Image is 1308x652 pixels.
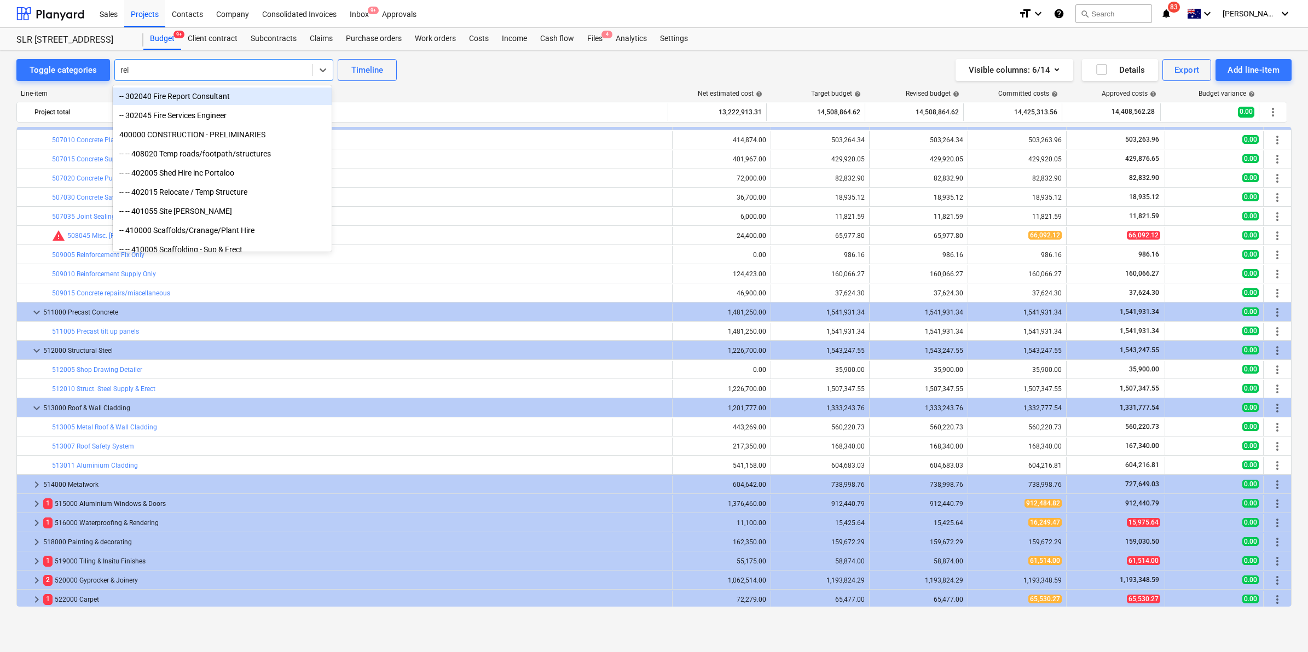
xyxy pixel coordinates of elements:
span: keyboard_arrow_right [30,478,43,491]
div: Net estimated cost [698,90,762,97]
div: 1,541,931.34 [874,328,963,335]
span: search [1080,9,1089,18]
span: 1,507,347.55 [1119,385,1160,392]
div: 738,998.76 [874,481,963,488]
div: Subcontracts [244,28,303,50]
a: Client contract [181,28,244,50]
div: 429,920.05 [973,155,1062,163]
i: keyboard_arrow_down [1278,7,1292,20]
div: 604,683.03 [874,462,963,469]
a: Work orders [408,28,462,50]
span: 0.00 [1238,107,1254,117]
a: Costs [462,28,495,50]
div: 1,332,777.54 [973,404,1062,412]
span: 986.16 [1137,251,1160,258]
div: Settings [653,28,694,50]
div: 414,874.00 [677,136,766,144]
div: 0.00 [677,366,766,374]
span: 0.00 [1242,346,1259,354]
div: 65,977.80 [775,232,865,240]
i: keyboard_arrow_down [1032,7,1045,20]
a: 509015 Concrete repairs/miscellaneous [52,289,170,297]
div: 18,935.12 [973,194,1062,201]
div: -- -- 410005 Scaffolding - Sup & Erect [113,241,332,258]
div: 912,440.79 [874,500,963,508]
i: format_size [1018,7,1032,20]
span: 61,514.00 [1028,556,1062,565]
span: 14,408,562.28 [1110,107,1156,117]
div: Budget [143,28,181,50]
span: More actions [1271,516,1284,529]
span: More actions [1271,478,1284,491]
div: 1,333,243.76 [775,404,865,412]
div: 24,400.00 [677,232,766,240]
div: 18,935.12 [775,194,865,201]
div: 1,226,700.00 [677,385,766,393]
span: More actions [1271,440,1284,453]
div: 46,900.00 [677,289,766,297]
a: Budget9+ [143,28,181,50]
div: 15,425.64 [874,519,963,527]
span: 1,541,931.34 [1119,327,1160,335]
div: -- 302040 Fire Report Consultant [113,88,332,105]
span: 0.00 [1242,461,1259,469]
div: 1,541,931.34 [973,328,1062,335]
span: [PERSON_NAME] [1223,9,1277,18]
span: 0.00 [1242,365,1259,374]
div: 604,642.00 [677,481,766,488]
span: keyboard_arrow_down [30,344,43,357]
div: -- 302045 Fire Services Engineer [113,107,332,124]
div: 65,977.80 [874,232,963,240]
i: notifications [1161,7,1172,20]
div: 1,543,247.55 [775,347,865,354]
span: 1 [43,517,53,528]
span: 18,935.12 [1128,193,1160,201]
span: More actions [1271,172,1284,185]
span: 83 [1168,2,1180,13]
div: 168,340.00 [973,443,1062,450]
div: 0.00 [677,251,766,259]
span: More actions [1271,382,1284,395]
div: 58,874.00 [775,557,865,565]
div: 11,821.59 [973,213,1062,220]
span: 16,249.47 [1028,518,1062,527]
div: 1,541,931.34 [775,328,865,335]
span: 11,821.59 [1128,212,1160,220]
div: 160,066.27 [973,270,1062,278]
span: 9+ [173,31,184,38]
div: Income [495,28,534,50]
div: 82,832.90 [874,174,963,182]
div: 1,541,931.34 [874,308,963,316]
div: 124,423.00 [677,270,766,278]
span: More actions [1271,421,1284,434]
span: 0.00 [1242,269,1259,278]
div: 168,340.00 [874,443,963,450]
div: 37,624.30 [775,289,865,297]
div: 82,832.90 [775,174,865,182]
div: 560,220.73 [874,423,963,431]
button: Details [1082,59,1158,81]
span: More actions [1271,210,1284,223]
a: 511005 Precast tilt up panels [52,328,139,335]
div: Approved costs [1102,90,1156,97]
span: help [852,91,861,97]
div: Committed costs [998,90,1058,97]
div: -- -- 402015 Relocate / Temp Structure [113,183,332,201]
span: 727,649.03 [1124,480,1160,488]
div: -- -- 402005 Shed Hire inc Portaloo [113,164,332,182]
div: 1,481,250.00 [677,308,766,316]
div: 37,624.30 [874,289,963,297]
span: More actions [1271,153,1284,166]
div: 400000 CONSTRUCTION - PRELIMINARIES [113,126,332,143]
div: 1,333,243.76 [874,404,963,412]
div: 1,541,931.34 [973,308,1062,316]
a: 507020 Concrete Pumping [52,174,132,182]
span: More actions [1271,133,1284,147]
div: 513000 Roof & Wall Cladding [43,399,668,417]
